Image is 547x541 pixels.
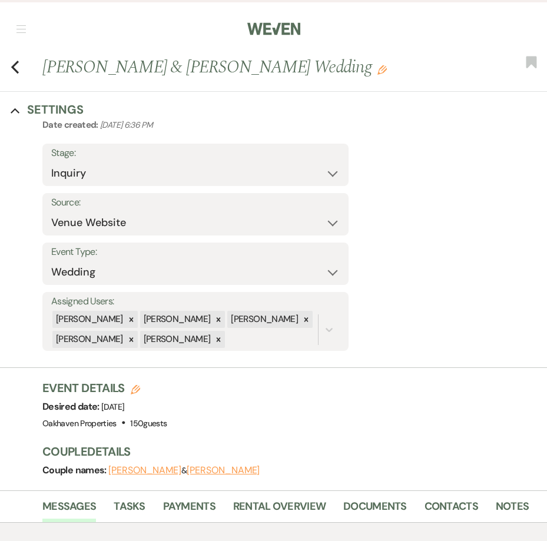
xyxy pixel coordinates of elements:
[51,293,340,310] label: Assigned Users:
[377,64,387,74] button: Edit
[227,311,300,328] div: [PERSON_NAME]
[11,101,84,118] button: Settings
[140,331,213,348] div: [PERSON_NAME]
[108,466,181,475] button: [PERSON_NAME]
[187,466,260,475] button: [PERSON_NAME]
[42,498,96,522] a: Messages
[51,244,340,261] label: Event Type:
[233,498,326,522] a: Rental Overview
[163,498,216,522] a: Payments
[114,498,145,522] a: Tasks
[100,120,153,130] span: [DATE] 6:36 PM
[108,465,260,476] span: &
[42,400,101,413] span: Desired date:
[27,101,84,118] h3: Settings
[343,498,407,522] a: Documents
[496,498,529,522] a: Notes
[42,464,108,476] span: Couple names:
[52,311,125,328] div: [PERSON_NAME]
[51,145,340,162] label: Stage:
[52,331,125,348] div: [PERSON_NAME]
[42,55,442,79] h1: [PERSON_NAME] & [PERSON_NAME] Wedding
[42,119,100,131] span: Date created:
[51,194,340,211] label: Source:
[130,418,167,429] span: 150 guests
[101,401,124,412] span: [DATE]
[42,443,535,460] h3: Couple Details
[425,498,478,522] a: Contacts
[140,311,213,328] div: [PERSON_NAME]
[42,418,117,429] span: Oakhaven Properties
[42,380,167,396] h3: Event Details
[247,16,300,41] img: Weven Logo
